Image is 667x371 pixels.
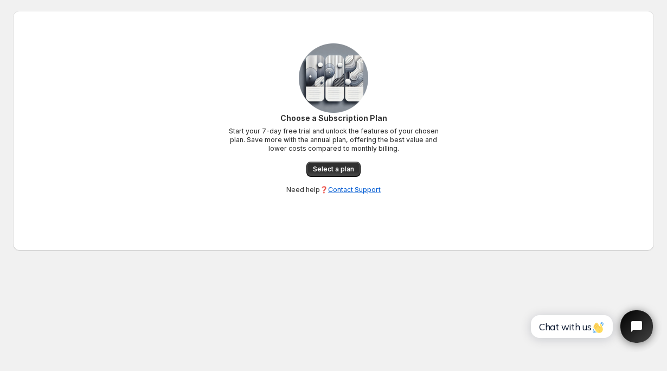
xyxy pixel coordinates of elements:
[519,301,662,352] iframe: Tidio Chat
[328,185,381,194] a: Contact Support
[313,165,354,174] span: Select a plan
[286,185,381,194] p: Need help❓
[225,127,442,153] p: Start your 7-day free trial and unlock the features of your chosen plan. Save more with the annua...
[306,162,361,177] a: Select a plan
[225,113,442,124] p: Choose a Subscription Plan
